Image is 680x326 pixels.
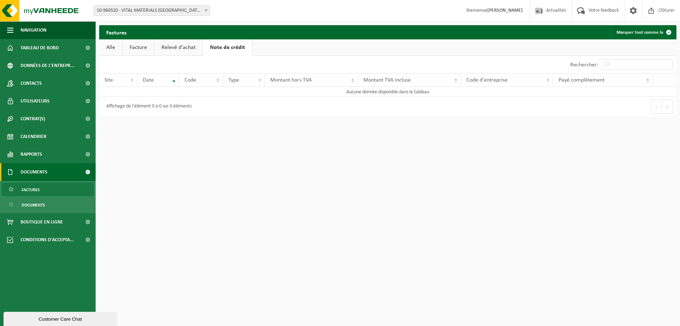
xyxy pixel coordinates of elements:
[22,198,45,212] span: Documents
[21,163,47,181] span: Documents
[185,77,196,83] span: Code
[611,25,676,39] button: Marquer tout comme lu
[21,21,46,39] span: Navigation
[21,39,59,57] span: Tableau de bord
[99,25,134,39] h2: Factures
[94,6,210,16] span: 10-960520 - VITAL MATERIALS BELGIUM S.A. - TILLY
[487,8,523,13] strong: [PERSON_NAME]
[466,77,508,83] span: Code d'entreprise
[363,77,411,83] span: Montant TVA incluse
[93,5,210,16] span: 10-960520 - VITAL MATERIALS BELGIUM S.A. - TILLY
[104,77,113,83] span: Site
[651,100,662,114] button: Previous
[21,128,46,145] span: Calendrier
[123,39,154,56] a: Facture
[99,87,676,97] td: Aucune donnée disponible dans le tableau
[22,183,40,197] span: Factures
[21,74,42,92] span: Contacts
[99,39,122,56] a: Alle
[228,77,239,83] span: Type
[2,198,94,211] a: Documents
[4,310,118,326] iframe: chat widget
[21,213,63,231] span: Boutique en ligne
[154,39,203,56] a: Relevé d'achat
[21,92,50,110] span: Utilisateurs
[570,62,598,68] label: Rechercher:
[2,183,94,196] a: Factures
[21,57,75,74] span: Données de l'entrepr...
[559,77,605,83] span: Payé complètement
[203,39,252,56] a: Note de crédit
[21,145,42,163] span: Rapports
[103,100,192,113] div: Affichage de l'élément 0 à 0 sur 0 éléments
[270,77,312,83] span: Montant hors TVA
[21,231,74,249] span: Conditions d'accepta...
[21,110,45,128] span: Contrat(s)
[143,77,154,83] span: Date
[662,100,673,114] button: Next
